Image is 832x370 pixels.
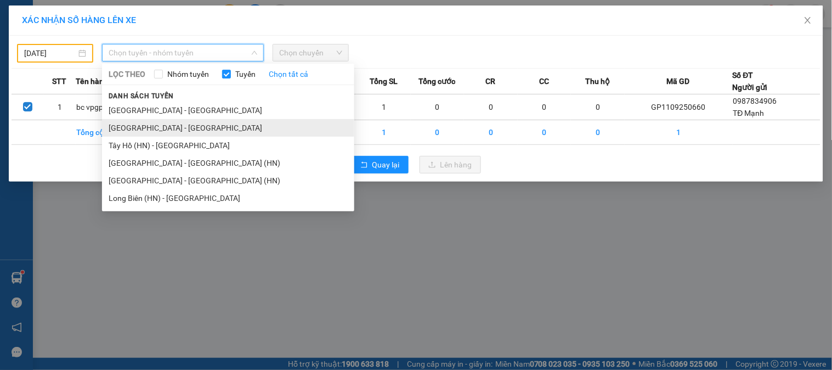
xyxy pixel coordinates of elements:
[52,75,66,87] span: STT
[733,97,777,105] span: 0987834906
[109,44,257,61] span: Chọn tuyến - nhóm tuyến
[279,44,342,61] span: Chọn chuyến
[585,75,610,87] span: Thu hộ
[102,154,354,172] li: [GEOGRAPHIC_DATA] - [GEOGRAPHIC_DATA] (HN)
[571,94,625,120] td: 0
[625,120,733,145] td: 1
[22,15,136,25] span: XÁC NHẬN SỐ HÀNG LÊN XE
[102,119,354,137] li: [GEOGRAPHIC_DATA] - [GEOGRAPHIC_DATA]
[464,120,518,145] td: 0
[360,161,368,170] span: rollback
[411,94,465,120] td: 0
[803,16,812,25] span: close
[667,75,690,87] span: Mã GD
[102,189,354,207] li: Long Biên (HN) - [GEOGRAPHIC_DATA]
[251,49,258,56] span: down
[518,120,571,145] td: 0
[733,69,768,93] div: Số ĐT Người gửi
[625,94,733,120] td: GP1109250660
[357,120,411,145] td: 1
[102,172,354,189] li: [GEOGRAPHIC_DATA] - [GEOGRAPHIC_DATA] (HN)
[571,120,625,145] td: 0
[102,91,180,101] span: Danh sách tuyến
[793,5,823,36] button: Close
[733,109,765,117] span: TĐ Mạnh
[486,75,496,87] span: CR
[352,156,409,173] button: rollbackQuay lại
[372,159,400,171] span: Quay lại
[370,75,398,87] span: Tổng SL
[357,94,411,120] td: 1
[76,94,129,120] td: bc vpgp 11\09
[464,94,518,120] td: 0
[24,47,76,59] input: 11/09/2025
[44,94,76,120] td: 1
[420,156,481,173] button: uploadLên hàng
[76,75,108,87] span: Tên hàng
[102,102,354,119] li: [GEOGRAPHIC_DATA] - [GEOGRAPHIC_DATA]
[163,68,213,80] span: Nhóm tuyến
[269,68,308,80] a: Chọn tất cả
[518,94,571,120] td: 0
[418,75,455,87] span: Tổng cước
[411,120,465,145] td: 0
[76,120,129,145] td: Tổng cộng
[539,75,549,87] span: CC
[109,68,145,80] span: LỌC THEO
[231,68,260,80] span: Tuyến
[102,137,354,154] li: Tây Hồ (HN) - [GEOGRAPHIC_DATA]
